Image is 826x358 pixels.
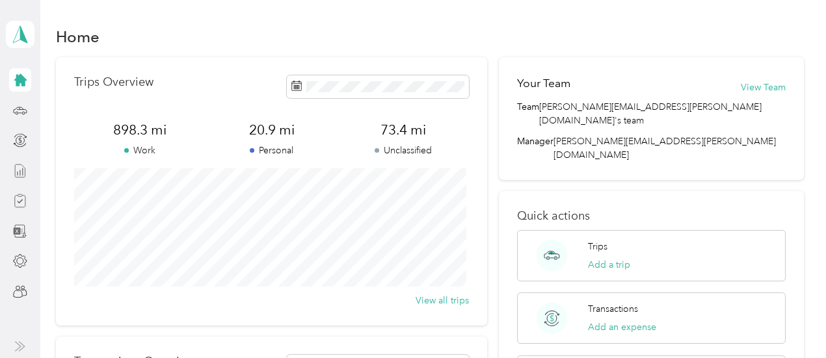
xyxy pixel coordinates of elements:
[338,121,469,139] span: 73.4 mi
[56,30,100,44] h1: Home
[517,134,553,162] span: Manager
[517,209,786,223] p: Quick actions
[74,75,153,89] p: Trips Overview
[517,75,570,92] h2: Your Team
[74,121,206,139] span: 898.3 mi
[741,81,786,94] button: View Team
[539,100,786,127] span: [PERSON_NAME][EMAIL_ADDRESS][PERSON_NAME][DOMAIN_NAME]'s team
[206,144,338,157] p: Personal
[517,100,539,127] span: Team
[74,144,206,157] p: Work
[588,240,607,253] p: Trips
[416,294,469,307] button: View all trips
[588,258,630,272] button: Add a trip
[588,320,656,334] button: Add an expense
[588,302,638,316] p: Transactions
[553,136,776,160] span: [PERSON_NAME][EMAIL_ADDRESS][PERSON_NAME][DOMAIN_NAME]
[338,144,469,157] p: Unclassified
[206,121,338,139] span: 20.9 mi
[753,285,826,358] iframe: Everlance-gr Chat Button Frame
